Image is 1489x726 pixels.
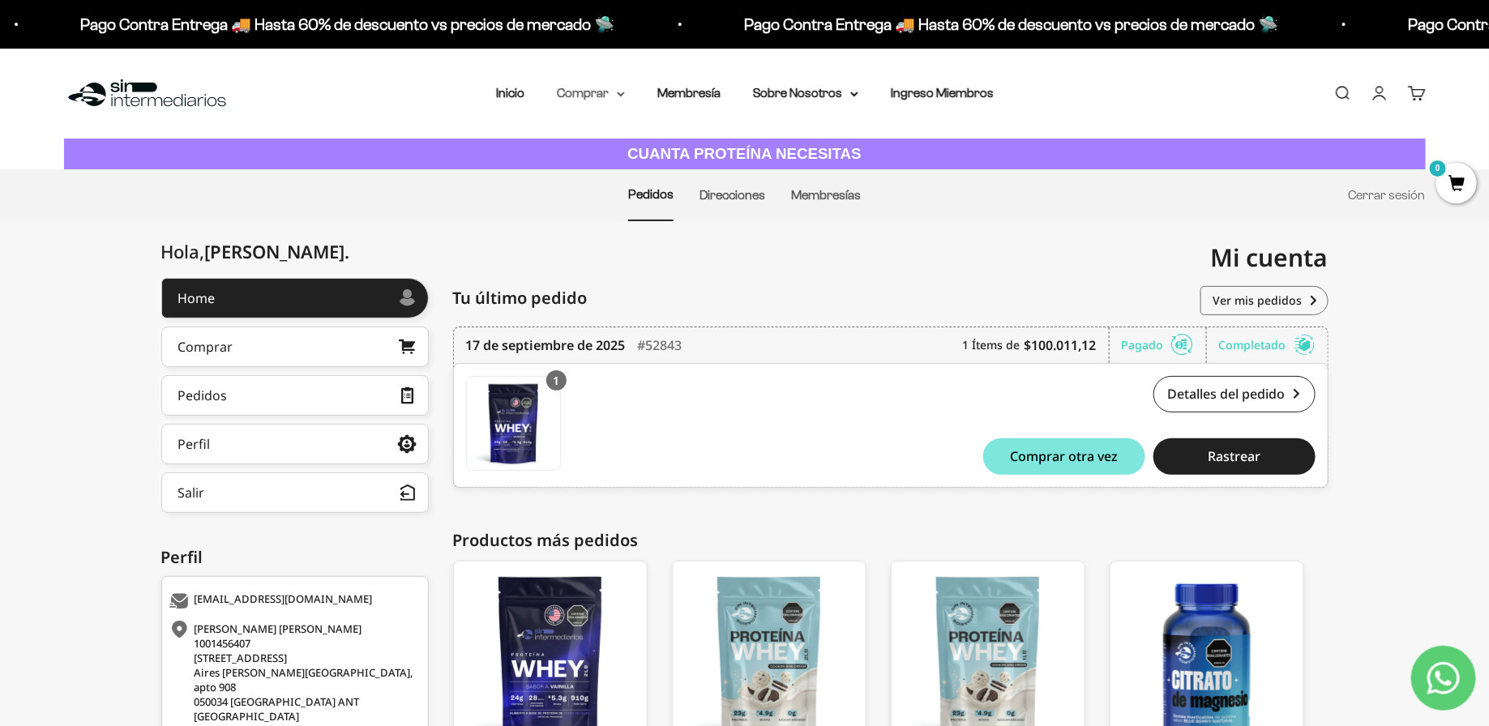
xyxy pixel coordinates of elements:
a: Proteína Whey - Vainilla - Vainilla / 2 libras (910g) [466,376,561,471]
p: Pago Contra Entrega 🚚 Hasta 60% de descuento vs precios de mercado 🛸 [50,11,584,37]
a: Pedidos [628,187,674,201]
a: Pedidos [161,375,429,416]
button: Comprar otra vez [983,438,1145,475]
p: Pago Contra Entrega 🚚 Hasta 60% de descuento vs precios de mercado 🛸 [714,11,1248,37]
a: Direcciones [700,188,765,202]
span: . [345,239,350,263]
span: Rastrear [1208,450,1260,463]
summary: Sobre Nosotros [753,83,858,104]
time: 17 de septiembre de 2025 [466,335,626,355]
span: Comprar otra vez [1010,450,1118,463]
button: Rastrear [1153,438,1316,475]
a: Home [161,278,429,318]
div: Salir [178,486,205,499]
div: [PERSON_NAME] [PERSON_NAME] 1001456407 [STREET_ADDRESS] Aires [PERSON_NAME][GEOGRAPHIC_DATA], apt... [170,621,416,724]
b: $100.011,12 [1025,335,1097,355]
div: Home [178,292,216,305]
summary: Comprar [557,83,625,104]
mark: 0 [1428,159,1448,178]
div: Productos más pedidos [453,528,1329,553]
div: 1 Ítems de [963,327,1110,363]
span: [PERSON_NAME] [205,239,350,263]
a: Comprar [161,327,429,367]
a: CUANTA PROTEÍNA NECESITAS [64,139,1426,170]
a: Inicio [496,86,524,100]
div: Comprar [178,340,233,353]
span: Tu último pedido [453,286,588,310]
div: 1 [546,370,567,391]
span: Mi cuenta [1211,241,1329,274]
a: Ingreso Miembros [891,86,994,100]
a: 0 [1436,176,1477,194]
div: Perfil [161,545,429,570]
a: Detalles del pedido [1153,376,1316,412]
div: Hola, [161,241,350,262]
div: Perfil [178,438,211,451]
a: Ver mis pedidos [1200,286,1329,315]
a: Membresías [791,188,861,202]
a: Perfil [161,424,429,464]
img: Translation missing: es.Proteína Whey - Vainilla - Vainilla / 2 libras (910g) [467,377,560,470]
div: Pedidos [178,389,228,402]
a: Cerrar sesión [1349,188,1426,202]
a: Membresía [657,86,721,100]
div: Pagado [1122,327,1207,363]
strong: CUANTA PROTEÍNA NECESITAS [627,145,862,162]
button: Salir [161,472,429,513]
div: Completado [1219,327,1316,363]
div: #52843 [638,327,682,363]
div: [EMAIL_ADDRESS][DOMAIN_NAME] [170,593,416,609]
